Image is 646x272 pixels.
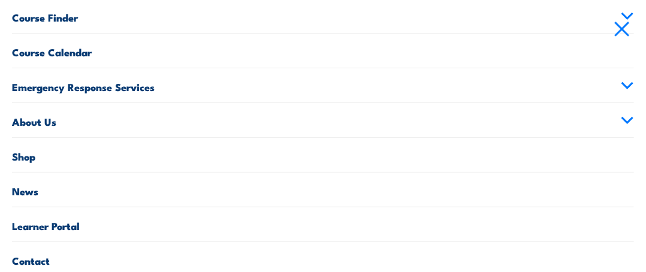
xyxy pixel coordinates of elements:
[12,68,634,102] a: Emergency Response Services
[12,34,634,68] a: Course Calendar
[12,173,634,207] a: News
[12,207,634,241] a: Learner Portal
[12,138,634,172] a: Shop
[12,103,634,137] a: About Us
